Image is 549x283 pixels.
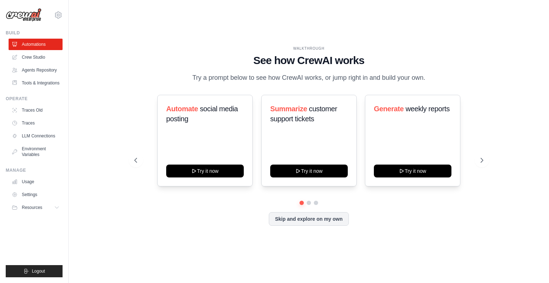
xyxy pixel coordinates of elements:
[32,268,45,274] span: Logout
[9,176,63,187] a: Usage
[6,30,63,36] div: Build
[9,189,63,200] a: Settings
[134,54,483,67] h1: See how CrewAI works
[270,105,337,123] span: customer support tickets
[6,8,41,22] img: Logo
[9,52,63,63] a: Crew Studio
[374,165,451,177] button: Try it now
[406,105,450,113] span: weekly reports
[9,104,63,116] a: Traces Old
[6,265,63,277] button: Logout
[166,105,198,113] span: Automate
[270,105,307,113] span: Summarize
[269,212,348,226] button: Skip and explore on my own
[374,105,404,113] span: Generate
[9,117,63,129] a: Traces
[189,73,429,83] p: Try a prompt below to see how CrewAI works, or jump right in and build your own.
[9,143,63,160] a: Environment Variables
[9,77,63,89] a: Tools & Integrations
[134,46,483,51] div: WALKTHROUGH
[9,130,63,142] a: LLM Connections
[9,64,63,76] a: Agents Repository
[166,105,238,123] span: social media posting
[166,165,244,177] button: Try it now
[6,96,63,102] div: Operate
[6,167,63,173] div: Manage
[9,202,63,213] button: Resources
[9,39,63,50] a: Automations
[270,165,348,177] button: Try it now
[22,205,42,210] span: Resources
